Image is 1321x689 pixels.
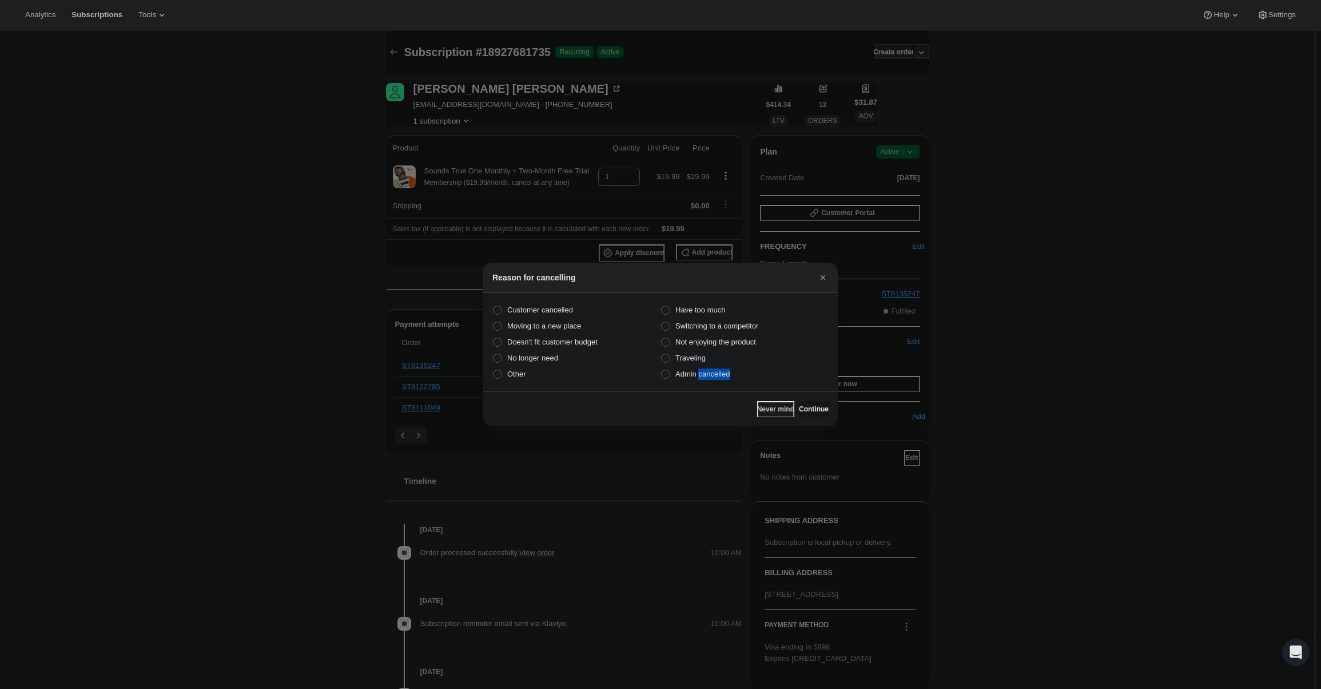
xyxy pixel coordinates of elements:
[507,338,598,346] span: Doesn't fit customer budget
[675,354,706,362] span: Traveling
[675,306,725,314] span: Have too much
[815,270,831,286] button: Close
[1195,7,1247,23] button: Help
[675,338,756,346] span: Not enjoying the product
[1268,10,1296,19] span: Settings
[507,370,526,378] span: Other
[25,10,55,19] span: Analytics
[1250,7,1303,23] button: Settings
[507,322,581,330] span: Moving to a new place
[757,401,794,417] button: Never mind
[507,306,573,314] span: Customer cancelled
[675,322,758,330] span: Switching to a competitor
[71,10,122,19] span: Subscriptions
[132,7,174,23] button: Tools
[507,354,558,362] span: No longer need
[65,7,129,23] button: Subscriptions
[1213,10,1229,19] span: Help
[675,370,730,378] span: Admin cancelled
[757,405,794,414] span: Never mind
[138,10,156,19] span: Tools
[492,272,575,283] h2: Reason for cancelling
[1282,639,1310,666] div: Open Intercom Messenger
[18,7,62,23] button: Analytics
